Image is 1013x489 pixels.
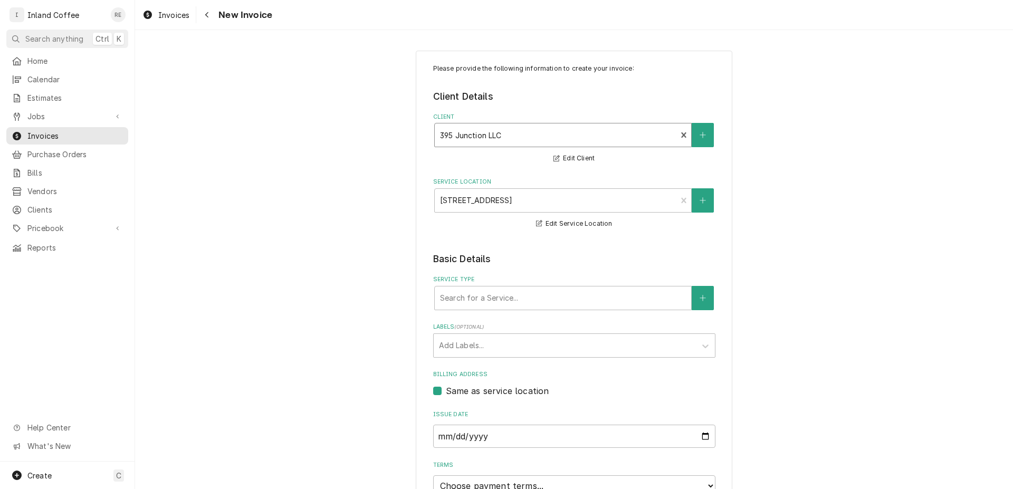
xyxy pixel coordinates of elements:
div: Labels [433,323,715,357]
button: Navigate back [198,6,215,23]
a: Bills [6,164,128,181]
svg: Create New Client [700,131,706,139]
span: ( optional ) [454,324,484,330]
a: Go to Help Center [6,419,128,436]
span: Reports [27,242,123,253]
span: Invoices [27,130,123,141]
div: Client [433,113,715,165]
a: Reports [6,239,128,256]
a: Purchase Orders [6,146,128,163]
span: Help Center [27,422,122,433]
input: yyyy-mm-dd [433,425,715,448]
a: Go to Pricebook [6,219,128,237]
label: Service Location [433,178,715,186]
span: Invoices [158,9,189,21]
span: Clients [27,204,123,215]
span: Create [27,471,52,480]
a: Invoices [138,6,194,24]
div: Ruth Easley's Avatar [111,7,126,22]
div: Service Type [433,275,715,310]
svg: Create New Service [700,294,706,302]
span: Search anything [25,33,83,44]
a: Calendar [6,71,128,88]
button: Create New Service [692,286,714,310]
span: Jobs [27,111,107,122]
label: Client [433,113,715,121]
a: Estimates [6,89,128,107]
a: Go to Jobs [6,108,128,125]
span: What's New [27,440,122,452]
span: Purchase Orders [27,149,123,160]
span: Bills [27,167,123,178]
label: Service Type [433,275,715,284]
a: Clients [6,201,128,218]
label: Same as service location [446,385,549,397]
p: Please provide the following information to create your invoice: [433,64,715,73]
label: Issue Date [433,410,715,419]
svg: Create New Location [700,197,706,204]
label: Terms [433,461,715,469]
span: K [117,33,121,44]
span: Estimates [27,92,123,103]
span: Calendar [27,74,123,85]
button: Create New Location [692,188,714,213]
span: Pricebook [27,223,107,234]
span: New Invoice [215,8,272,22]
span: Ctrl [95,33,109,44]
a: Invoices [6,127,128,145]
a: Vendors [6,183,128,200]
label: Labels [433,323,715,331]
div: Inland Coffee [27,9,79,21]
button: Edit Service Location [534,217,614,231]
div: Billing Address [433,370,715,397]
legend: Basic Details [433,252,715,266]
span: Home [27,55,123,66]
legend: Client Details [433,90,715,103]
div: RE [111,7,126,22]
a: Home [6,52,128,70]
div: Issue Date [433,410,715,448]
div: Service Location [433,178,715,230]
a: Go to What's New [6,437,128,455]
button: Create New Client [692,123,714,147]
div: I [9,7,24,22]
button: Edit Client [552,152,596,165]
span: C [116,470,121,481]
label: Billing Address [433,370,715,379]
button: Search anythingCtrlK [6,30,128,48]
span: Vendors [27,186,123,197]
